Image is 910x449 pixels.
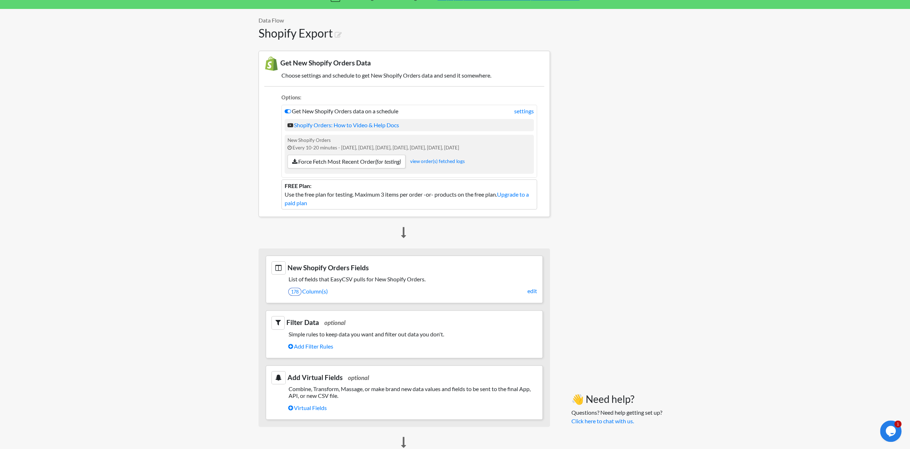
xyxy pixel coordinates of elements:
h1: Shopify Export [259,26,550,40]
a: edit [527,287,537,295]
a: Click here to chat with us. [571,418,634,424]
a: Add Filter Rules [288,340,537,352]
img: New Shopify Orders [264,56,279,71]
li: Options: [281,94,537,103]
h5: Simple rules to keep data you want and filter out data you don't. [271,331,537,337]
h3: Filter Data [271,316,537,329]
a: Shopify Orders: How to Video & Help Docs [287,122,399,128]
p: Data Flow [259,16,550,25]
span: optional [348,374,369,381]
p: Questions? Need help getting set up? [571,408,662,425]
h3: 👋 Need help? [571,393,662,405]
h3: Get New Shopify Orders Data [264,56,544,71]
b: FREE Plan: [285,182,311,189]
i: (for testing) [375,158,401,165]
h5: List of fields that EasyCSV pulls for New Shopify Orders. [271,276,537,282]
span: 178 [288,288,301,296]
h3: Add Virtual Fields [271,371,537,384]
span: optional [324,319,345,326]
a: Virtual Fields [288,402,537,414]
li: Use the free plan for testing. Maximum 3 items per order -or- products on the free plan. [281,179,537,209]
h5: Combine, Transform, Massage, or make brand new data values and fields to be sent to the final App... [271,385,537,399]
a: view order(s) fetched logs [410,158,465,164]
a: settings [514,107,534,115]
h5: Choose settings and schedule to get New Shopify Orders data and send it somewhere. [264,72,544,79]
li: Get New Shopify Orders data on a schedule [281,105,537,178]
a: Upgrade to a paid plan [285,191,529,206]
iframe: chat widget [880,420,903,442]
h3: New Shopify Orders Fields [271,261,537,275]
a: 178Column(s) [288,285,537,297]
div: New Shopify Orders Every 10-20 minutes - [DATE], [DATE], [DATE], [DATE], [DATE], [DATE], [DATE] [285,135,534,174]
a: Force Fetch Most Recent Order(for testing) [287,155,405,168]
